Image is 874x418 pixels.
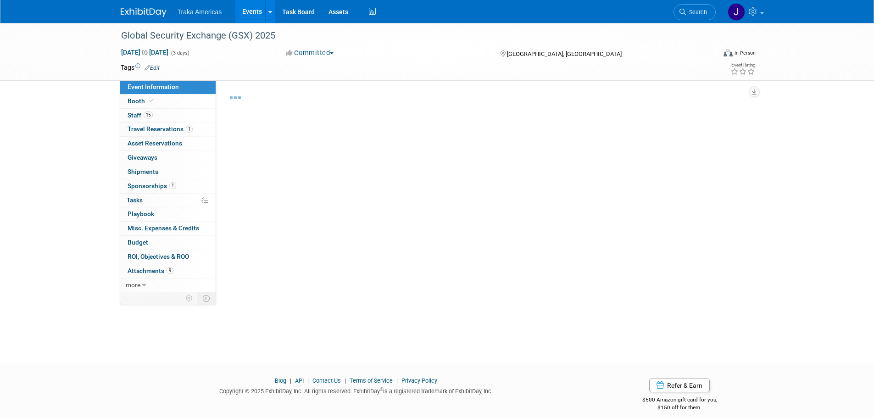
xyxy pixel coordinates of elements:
[288,377,294,384] span: |
[118,28,702,44] div: Global Security Exchange (GSX) 2025
[145,65,160,71] a: Edit
[181,292,197,304] td: Personalize Event Tab Strip
[606,390,754,411] div: $500 Amazon gift card for you,
[507,50,622,57] span: [GEOGRAPHIC_DATA], [GEOGRAPHIC_DATA]
[283,48,337,58] button: Committed
[178,8,222,16] span: Traka Americas
[121,48,169,56] span: [DATE] [DATE]
[350,377,393,384] a: Terms of Service
[120,207,216,221] a: Playbook
[734,50,756,56] div: In-Person
[120,123,216,136] a: Travel Reservations1
[686,9,707,16] span: Search
[128,139,182,147] span: Asset Reservations
[120,250,216,264] a: ROI, Objectives & ROO
[649,379,710,392] a: Refer & Earn
[186,126,193,133] span: 1
[120,95,216,108] a: Booth
[401,377,437,384] a: Privacy Policy
[167,267,173,274] span: 9
[120,137,216,150] a: Asset Reservations
[120,151,216,165] a: Giveaways
[128,154,157,161] span: Giveaways
[230,96,241,99] img: loading...
[128,239,148,246] span: Budget
[197,292,216,304] td: Toggle Event Tabs
[380,387,383,392] sup: ®
[128,182,176,189] span: Sponsorships
[394,377,400,384] span: |
[662,48,756,61] div: Event Format
[128,83,179,90] span: Event Information
[121,63,160,72] td: Tags
[728,3,745,21] img: Jamie Saenz
[128,267,173,274] span: Attachments
[295,377,304,384] a: API
[170,50,189,56] span: (3 days)
[128,111,153,119] span: Staff
[128,210,154,217] span: Playbook
[120,236,216,250] a: Budget
[121,8,167,17] img: ExhibitDay
[128,125,193,133] span: Travel Reservations
[724,49,733,56] img: Format-Inperson.png
[169,182,176,189] span: 1
[140,49,149,56] span: to
[120,109,216,123] a: Staff15
[128,253,189,260] span: ROI, Objectives & ROO
[121,385,592,396] div: Copyright © 2025 ExhibitDay, Inc. All rights reserved. ExhibitDay is a registered trademark of Ex...
[120,80,216,94] a: Event Information
[275,377,286,384] a: Blog
[126,281,140,289] span: more
[120,165,216,179] a: Shipments
[606,404,754,412] div: $150 off for them.
[144,111,153,118] span: 15
[120,222,216,235] a: Misc. Expenses & Credits
[127,196,143,204] span: Tasks
[305,377,311,384] span: |
[128,224,199,232] span: Misc. Expenses & Credits
[730,63,755,67] div: Event Rating
[128,168,158,175] span: Shipments
[149,98,154,103] i: Booth reservation complete
[128,97,156,105] span: Booth
[674,4,716,20] a: Search
[312,377,341,384] a: Contact Us
[120,179,216,193] a: Sponsorships1
[120,279,216,292] a: more
[342,377,348,384] span: |
[120,194,216,207] a: Tasks
[120,264,216,278] a: Attachments9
